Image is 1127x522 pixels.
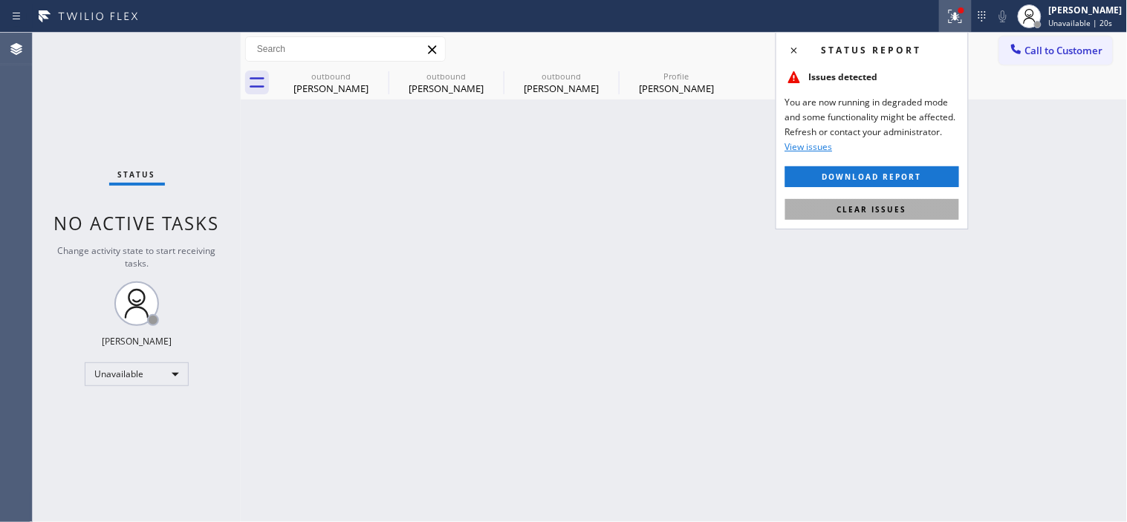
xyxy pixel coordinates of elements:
[58,244,216,270] span: Change activity state to start receiving tasks.
[118,169,156,180] span: Status
[275,71,387,82] div: outbound
[993,6,1013,27] button: Mute
[275,66,387,99] div: William Torres
[505,71,617,82] div: outbound
[1049,4,1123,16] div: [PERSON_NAME]
[1049,18,1113,28] span: Unavailable | 20s
[1025,44,1103,57] span: Call to Customer
[54,211,220,235] span: No active tasks
[390,82,502,95] div: [PERSON_NAME]
[390,71,502,82] div: outbound
[505,66,617,99] div: Sasha Ramsawak
[246,37,445,61] input: Search
[85,362,189,386] div: Unavailable
[620,66,733,99] div: Stephanie Reuben
[620,71,733,82] div: Profile
[620,82,733,95] div: [PERSON_NAME]
[390,66,502,99] div: Sasha Ramsawak
[999,36,1113,65] button: Call to Customer
[505,82,617,95] div: [PERSON_NAME]
[275,82,387,95] div: [PERSON_NAME]
[102,335,172,348] div: [PERSON_NAME]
